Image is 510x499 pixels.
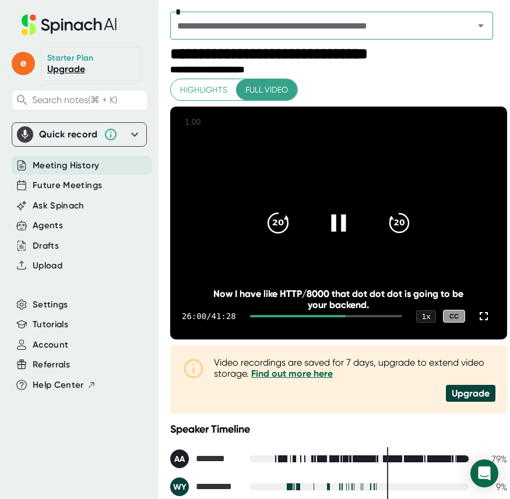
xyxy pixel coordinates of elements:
[473,17,489,34] button: Open
[214,357,495,379] div: Video recordings are saved for 7 days, upgrade to extend video storage.
[33,358,70,371] button: Referrals
[446,385,495,402] div: Upgrade
[171,79,237,101] button: Highlights
[170,477,240,496] div: Wang Yimin
[478,454,507,465] div: 79 %
[33,159,99,172] button: Meeting History
[33,378,84,392] span: Help Center
[251,368,333,379] a: Find out more here
[182,312,236,321] div: 26:00 / 41:28
[170,450,240,468] div: Ali Ajam
[33,338,68,352] button: Account
[470,459,498,487] div: Open Intercom Messenger
[17,123,142,146] div: Quick record
[33,179,102,192] button: Future Meetings
[47,63,85,75] a: Upgrade
[33,259,62,272] button: Upload
[33,298,68,312] button: Settings
[170,423,507,436] div: Speaker Timeline
[204,288,473,310] div: Now I have like HTTP/8000 that dot dot dot is going to be your backend.
[180,83,227,97] span: Highlights
[245,83,288,97] span: Full video
[12,52,35,75] span: e
[170,477,189,496] div: WY
[32,94,117,105] span: Search notes (⌘ + K)
[33,318,68,331] button: Tutorials
[33,219,63,232] button: Agents
[443,310,465,323] div: CC
[33,239,59,253] button: Drafts
[33,199,85,213] button: Ask Spinach
[39,129,98,140] div: Quick record
[170,450,189,468] div: AA
[47,53,94,63] div: Starter Plan
[236,79,297,101] button: Full video
[416,310,436,323] div: 1 x
[33,378,96,392] button: Help Center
